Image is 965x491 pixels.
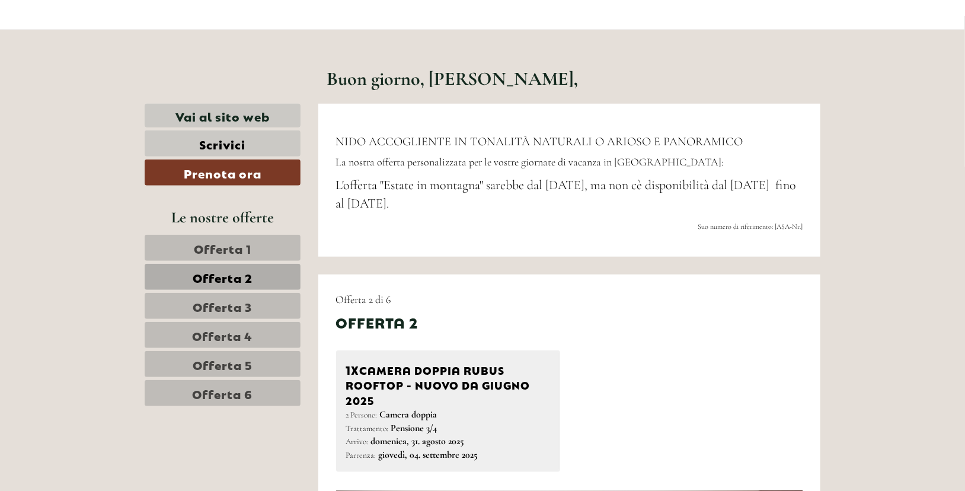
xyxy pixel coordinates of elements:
[380,409,437,420] b: Camera doppia
[18,58,158,66] small: 18:57
[346,436,369,447] small: Arrivo:
[346,361,551,408] div: Camera doppia RUBUS ROOFTOP - Nuovo da giugno 2025
[192,327,253,343] span: Offerta 4
[336,293,391,306] span: Offerta 2 di 6
[207,9,260,29] div: giovedì
[145,130,301,157] a: Scrivici
[194,240,251,256] span: Offerta 1
[336,155,724,168] span: La nostra offerta personalizzata per le vostre giornate di vacanza in [GEOGRAPHIC_DATA]:
[145,206,301,228] div: Le nostre offerte
[145,160,301,186] a: Prenota ora
[346,423,389,433] small: Trattamento:
[336,177,797,211] span: L'offerta "Estate in montagna" sarebbe dal [DATE], ma non cè disponibilità dal [DATE] fino al [DA...
[346,410,378,420] small: 2 Persone:
[193,298,252,314] span: Offerta 3
[336,312,418,332] div: Offerta 2
[391,422,437,434] b: Pensione 3/4
[698,222,803,231] span: Suo numero di riferimento: [ASA-Nr.]
[336,135,743,149] span: NIDO ACCOGLIENTE IN TONALITÀ NATURALI O ARIOSO E PANORAMICO
[371,435,465,447] b: domenica, 31. agosto 2025
[145,104,301,128] a: Vai al sito web
[9,32,164,68] div: Buon giorno, come possiamo aiutarla?
[18,34,158,44] div: [GEOGRAPHIC_DATA]
[379,449,478,461] b: giovedì, 04. settembre 2025
[397,307,467,333] button: Invia
[346,361,360,377] b: 1x
[193,269,253,285] span: Offerta 2
[193,356,253,372] span: Offerta 5
[192,385,253,401] span: Offerta 6
[327,68,579,89] h1: Buon giorno, [PERSON_NAME],
[346,450,376,460] small: Partenza:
